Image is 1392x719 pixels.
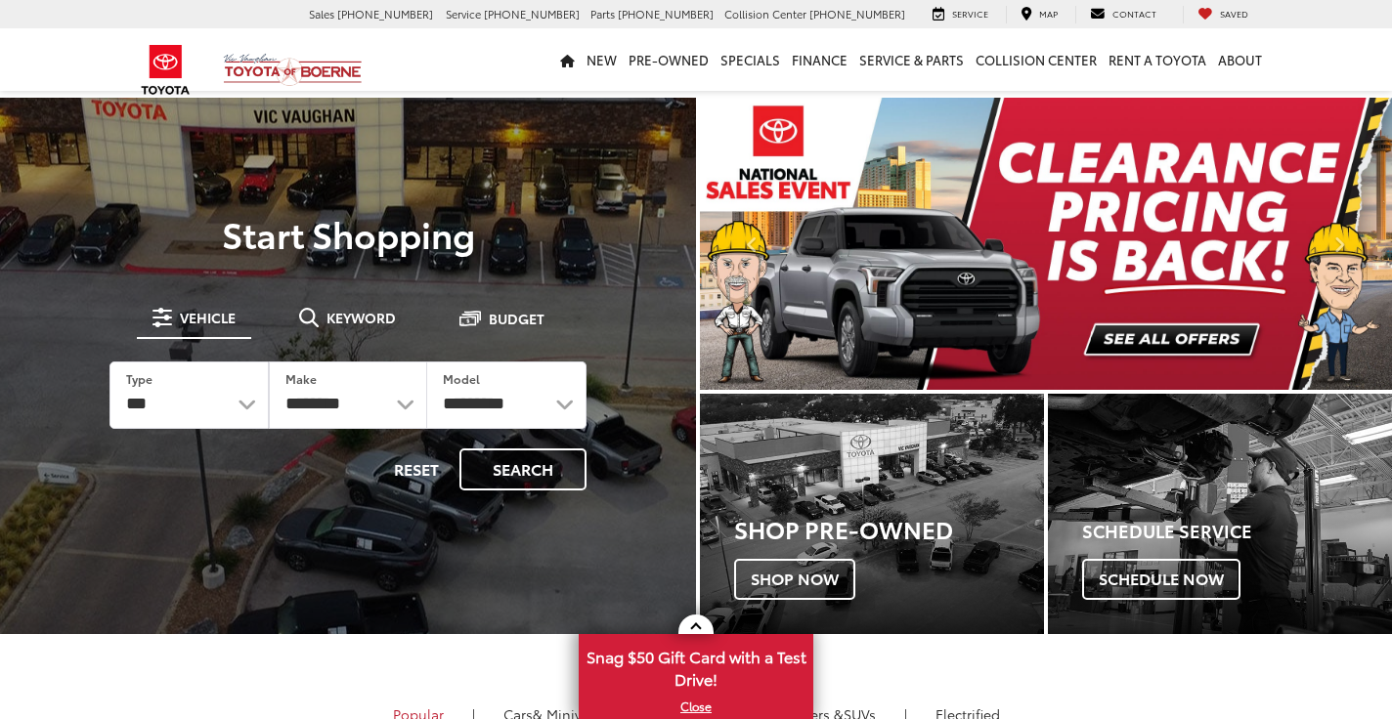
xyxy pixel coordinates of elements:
[700,98,1392,390] img: Clearance Pricing Is Back
[285,370,317,387] label: Make
[700,394,1044,634] div: Toyota
[623,28,715,91] a: Pre-Owned
[326,311,396,324] span: Keyword
[180,311,236,324] span: Vehicle
[853,28,970,91] a: Service & Parts: Opens in a new tab
[809,6,905,21] span: [PHONE_NUMBER]
[554,28,581,91] a: Home
[1103,28,1212,91] a: Rent a Toyota
[223,53,363,87] img: Vic Vaughan Toyota of Boerne
[489,312,544,325] span: Budget
[377,448,456,490] button: Reset
[786,28,853,91] a: Finance
[459,448,587,490] button: Search
[126,370,152,387] label: Type
[590,6,615,21] span: Parts
[581,28,623,91] a: New
[734,559,855,600] span: Shop Now
[1039,7,1058,20] span: Map
[581,636,811,696] span: Snag $50 Gift Card with a Test Drive!
[700,98,1392,390] div: carousel slide number 1 of 2
[309,6,334,21] span: Sales
[715,28,786,91] a: Specials
[1183,6,1263,23] a: My Saved Vehicles
[1006,6,1072,23] a: Map
[952,7,988,20] span: Service
[82,214,614,253] p: Start Shopping
[1082,559,1240,600] span: Schedule Now
[1288,137,1392,351] button: Click to view next picture.
[918,6,1003,23] a: Service
[337,6,433,21] span: [PHONE_NUMBER]
[1082,522,1392,541] h4: Schedule Service
[700,394,1044,634] a: Shop Pre-Owned Shop Now
[484,6,580,21] span: [PHONE_NUMBER]
[700,98,1392,390] section: Carousel section with vehicle pictures - may contain disclaimers.
[724,6,806,21] span: Collision Center
[443,370,480,387] label: Model
[734,516,1044,541] h3: Shop Pre-Owned
[1212,28,1268,91] a: About
[1048,394,1392,634] a: Schedule Service Schedule Now
[700,137,804,351] button: Click to view previous picture.
[1220,7,1248,20] span: Saved
[129,38,202,102] img: Toyota
[970,28,1103,91] a: Collision Center
[1075,6,1171,23] a: Contact
[1048,394,1392,634] div: Toyota
[446,6,481,21] span: Service
[1112,7,1156,20] span: Contact
[618,6,714,21] span: [PHONE_NUMBER]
